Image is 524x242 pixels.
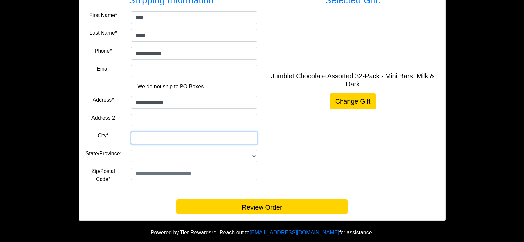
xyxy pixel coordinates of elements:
h5: Jumblet Chocolate Assorted 32-Pack - Mini Bars, Milk & Dark [267,72,439,88]
p: We do not ship to PO Boxes. [91,83,252,91]
a: [EMAIL_ADDRESS][DOMAIN_NAME] [250,230,339,235]
label: Phone* [95,47,112,55]
label: City* [98,132,109,140]
label: Address* [93,96,114,104]
label: Email [97,65,110,73]
a: Change Gift [330,93,376,109]
span: Powered by Tier Rewards™. Reach out to for assistance. [151,230,373,235]
label: State/Province* [86,150,122,158]
label: First Name* [89,11,117,19]
label: Last Name* [89,29,117,37]
label: Zip/Postal Code* [86,168,121,183]
label: Address 2 [91,114,115,122]
button: Review Order [176,199,348,214]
